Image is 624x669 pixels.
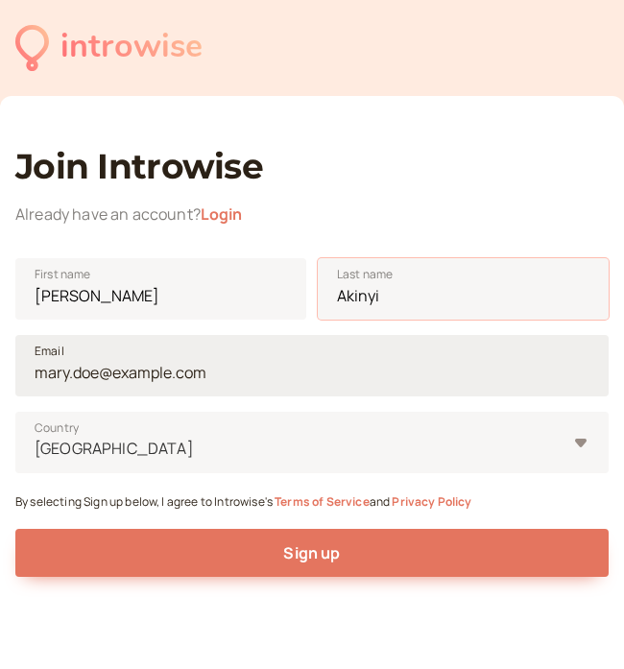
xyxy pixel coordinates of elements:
[275,493,370,510] a: Terms of Service
[15,335,609,396] input: Email
[392,493,471,510] a: Privacy Policy
[528,577,624,669] iframe: Chat Widget
[60,21,203,74] div: introwise
[15,493,472,510] small: By selecting Sign up below, I agree to Introwise's and
[283,542,340,563] span: Sign up
[318,258,609,320] input: Last name
[15,203,609,227] div: Already have an account?
[35,418,79,438] span: Country
[15,529,609,577] button: Sign up
[15,258,306,320] input: First name
[337,265,393,284] span: Last name
[15,21,203,74] a: introwise
[35,265,91,284] span: First name
[15,146,609,187] h1: Join Introwise
[33,438,36,460] input: [GEOGRAPHIC_DATA]Country
[201,203,243,225] a: Login
[35,342,64,361] span: Email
